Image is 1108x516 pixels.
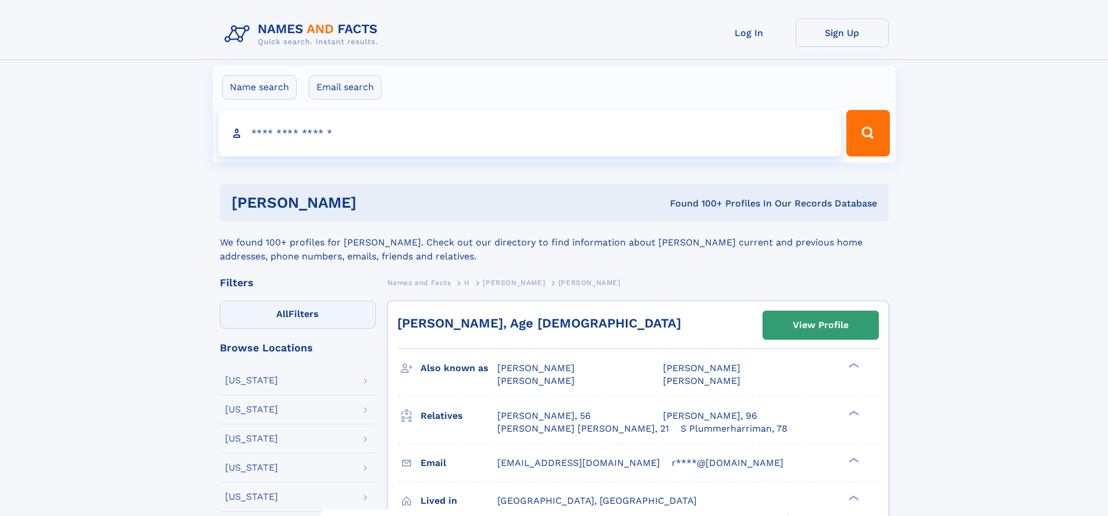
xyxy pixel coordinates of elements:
[796,19,889,47] a: Sign Up
[220,222,889,264] div: We found 100+ profiles for [PERSON_NAME]. Check out our directory to find information about [PERS...
[846,456,860,464] div: ❯
[397,316,681,330] a: [PERSON_NAME], Age [DEMOGRAPHIC_DATA]
[497,362,575,373] span: [PERSON_NAME]
[220,343,376,353] div: Browse Locations
[421,406,497,426] h3: Relatives
[387,275,451,290] a: Names and Facts
[558,279,621,287] span: [PERSON_NAME]
[483,275,545,290] a: [PERSON_NAME]
[222,75,297,99] label: Name search
[225,463,278,472] div: [US_STATE]
[220,19,387,50] img: Logo Names and Facts
[225,405,278,414] div: [US_STATE]
[421,453,497,473] h3: Email
[219,110,842,156] input: search input
[225,492,278,501] div: [US_STATE]
[225,434,278,443] div: [US_STATE]
[846,409,860,417] div: ❯
[846,362,860,369] div: ❯
[231,195,514,210] h1: [PERSON_NAME]
[846,110,889,156] button: Search Button
[276,308,288,319] span: All
[513,197,877,210] div: Found 100+ Profiles In Our Records Database
[846,494,860,501] div: ❯
[663,362,740,373] span: [PERSON_NAME]
[421,491,497,511] h3: Lived in
[497,410,591,422] a: [PERSON_NAME], 56
[220,301,376,329] label: Filters
[421,358,497,378] h3: Also known as
[483,279,545,287] span: [PERSON_NAME]
[497,422,669,435] a: [PERSON_NAME] [PERSON_NAME], 21
[497,375,575,386] span: [PERSON_NAME]
[663,410,757,422] a: [PERSON_NAME], 96
[225,376,278,385] div: [US_STATE]
[220,277,376,288] div: Filters
[793,312,849,339] div: View Profile
[681,422,788,435] a: S Plummerharriman, 78
[464,275,470,290] a: H
[763,311,878,339] a: View Profile
[703,19,796,47] a: Log In
[309,75,382,99] label: Email search
[497,457,660,468] span: [EMAIL_ADDRESS][DOMAIN_NAME]
[497,495,697,506] span: [GEOGRAPHIC_DATA], [GEOGRAPHIC_DATA]
[663,375,740,386] span: [PERSON_NAME]
[464,279,470,287] span: H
